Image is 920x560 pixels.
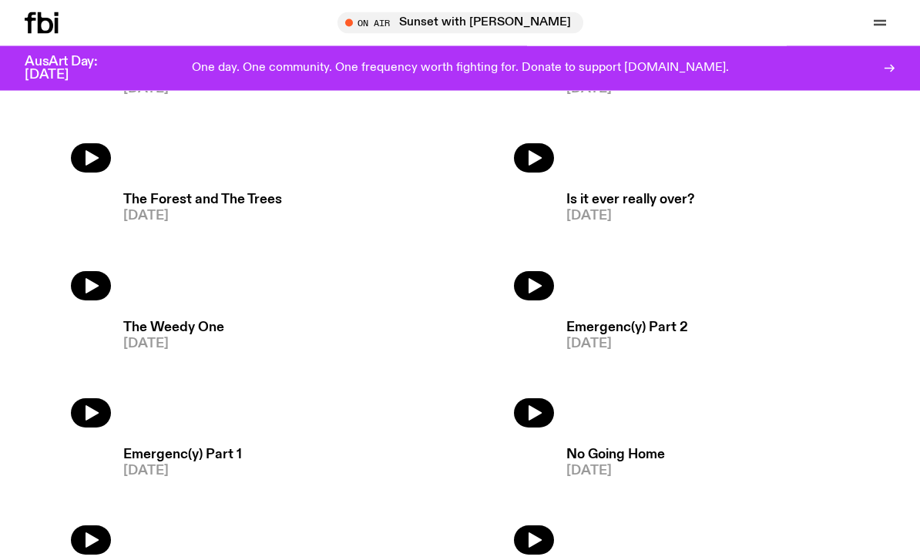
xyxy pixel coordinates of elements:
[566,465,665,478] span: [DATE]
[111,194,282,301] a: The Forest and The Trees[DATE]
[192,62,729,75] p: One day. One community. One frequency worth fighting for. Donate to support [DOMAIN_NAME].
[337,12,583,34] button: On AirSunset with [PERSON_NAME]
[123,465,242,478] span: [DATE]
[111,67,232,174] a: Eating and Order[DATE]
[111,449,242,556] a: Emergenc(y) Part 1[DATE]
[123,194,282,207] h3: The Forest and The Trees
[554,322,688,429] a: Emergenc(y) Part 2[DATE]
[123,322,224,335] h3: The Weedy One
[566,449,665,462] h3: No Going Home
[566,322,688,335] h3: Emergenc(y) Part 2
[123,210,282,223] span: [DATE]
[566,210,694,223] span: [DATE]
[123,449,242,462] h3: Emergenc(y) Part 1
[111,322,224,429] a: The Weedy One[DATE]
[566,194,694,207] h3: Is it ever really over?
[566,338,688,351] span: [DATE]
[123,338,224,351] span: [DATE]
[25,55,123,82] h3: AusArt Day: [DATE]
[554,67,710,174] a: Tubig Lang (just water)[DATE]
[554,194,694,301] a: Is it ever really over?[DATE]
[554,449,665,556] a: No Going Home[DATE]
